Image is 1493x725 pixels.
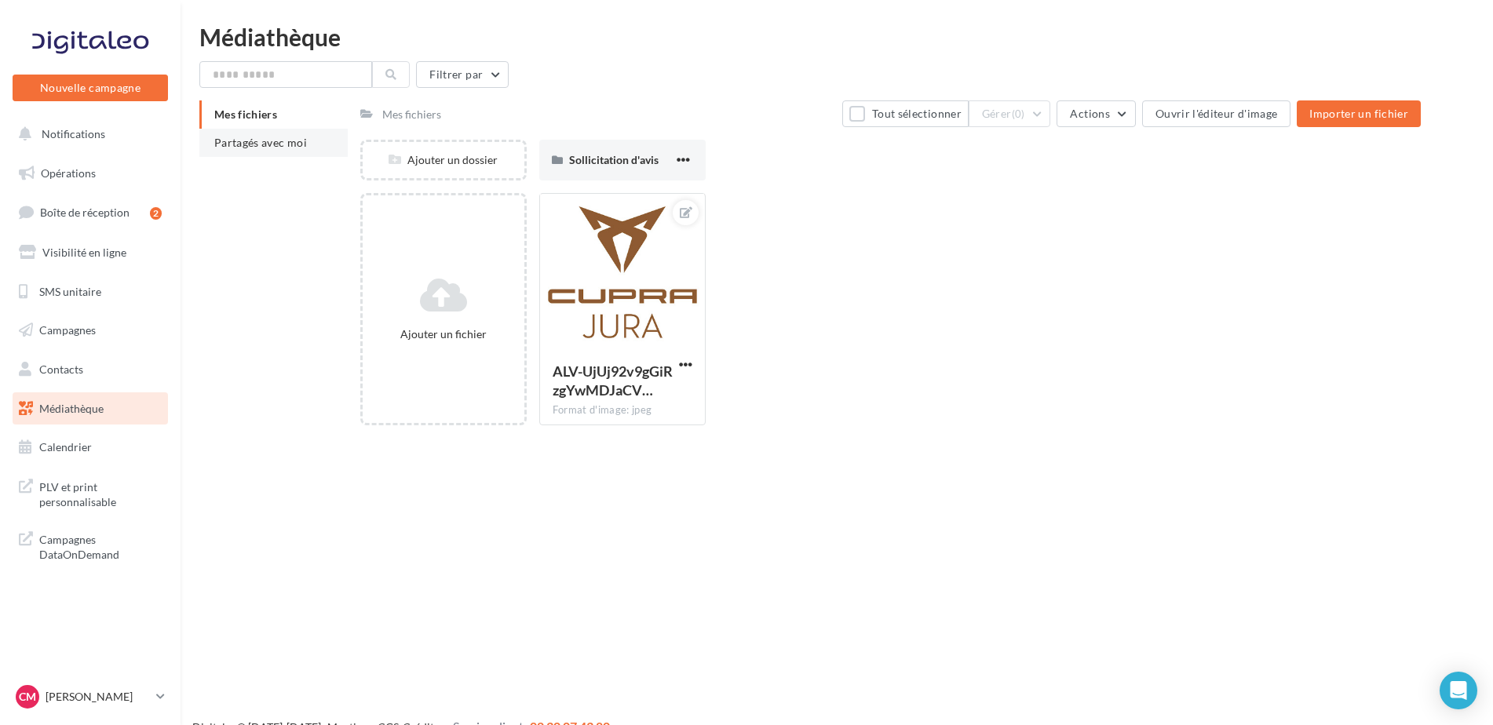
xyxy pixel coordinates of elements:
a: Médiathèque [9,392,171,425]
button: Importer un fichier [1297,100,1421,127]
button: Gérer(0) [969,100,1051,127]
button: Notifications [9,118,165,151]
span: Calendrier [39,440,92,454]
span: SMS unitaire [39,284,101,297]
div: Format d'image: jpeg [553,403,692,417]
div: Ajouter un fichier [369,326,518,342]
a: Visibilité en ligne [9,236,171,269]
span: (0) [1012,107,1025,120]
span: Contacts [39,362,83,376]
button: Tout sélectionner [842,100,968,127]
div: Ajouter un dossier [363,152,524,168]
div: Mes fichiers [382,107,441,122]
span: Médiathèque [39,402,104,415]
button: Filtrer par [416,61,509,88]
a: PLV et print personnalisable [9,470,171,516]
button: Nouvelle campagne [13,75,168,101]
span: PLV et print personnalisable [39,476,162,510]
a: Campagnes [9,314,171,347]
span: Actions [1070,107,1109,120]
span: Boîte de réception [40,206,130,219]
div: Open Intercom Messenger [1440,672,1477,709]
a: SMS unitaire [9,275,171,308]
a: CM [PERSON_NAME] [13,682,168,712]
span: Notifications [42,127,105,140]
span: Importer un fichier [1309,107,1408,120]
a: Boîte de réception2 [9,195,171,229]
span: Campagnes DataOnDemand [39,529,162,563]
span: Visibilité en ligne [42,246,126,259]
span: CM [19,689,36,705]
div: 2 [150,207,162,220]
span: Sollicitation d'avis [569,153,659,166]
span: Opérations [41,166,96,180]
button: Ouvrir l'éditeur d'image [1142,100,1290,127]
a: Opérations [9,157,171,190]
div: Médiathèque [199,25,1474,49]
span: Campagnes [39,323,96,337]
a: Contacts [9,353,171,386]
span: ALV-UjUj92v9gGiRzgYwMDJaCV_DZ0xq8FC79NlMZQ_T1jY0ZXnIj5Y [553,362,673,399]
span: Mes fichiers [214,107,277,121]
p: [PERSON_NAME] [46,689,150,705]
a: Campagnes DataOnDemand [9,523,171,569]
button: Actions [1057,100,1135,127]
span: Partagés avec moi [214,136,307,149]
a: Calendrier [9,431,171,464]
